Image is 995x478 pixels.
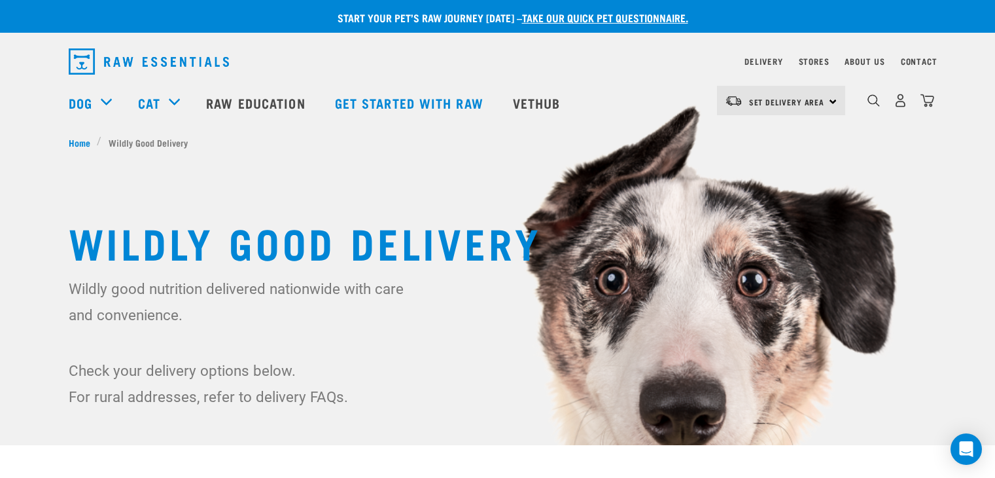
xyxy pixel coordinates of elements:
[799,59,829,64] a: Stores
[69,276,412,328] p: Wildly good nutrition delivered nationwide with care and convenience.
[725,95,742,107] img: van-moving.png
[322,77,500,129] a: Get started with Raw
[901,59,937,64] a: Contact
[867,94,880,107] img: home-icon-1@2x.png
[69,136,927,149] nav: breadcrumbs
[522,14,688,20] a: take our quick pet questionnaire.
[69,48,229,75] img: Raw Essentials Logo
[744,59,782,64] a: Delivery
[845,59,884,64] a: About Us
[138,93,160,113] a: Cat
[951,433,982,465] div: Open Intercom Messenger
[69,358,412,410] p: Check your delivery options below. For rural addresses, refer to delivery FAQs.
[69,136,90,149] span: Home
[749,100,825,104] span: Set Delivery Area
[894,94,907,107] img: user.png
[58,43,937,80] nav: dropdown navigation
[69,218,927,265] h1: Wildly Good Delivery
[69,93,92,113] a: Dog
[193,77,321,129] a: Raw Education
[500,77,577,129] a: Vethub
[69,136,97,149] a: Home
[920,94,934,107] img: home-icon@2x.png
